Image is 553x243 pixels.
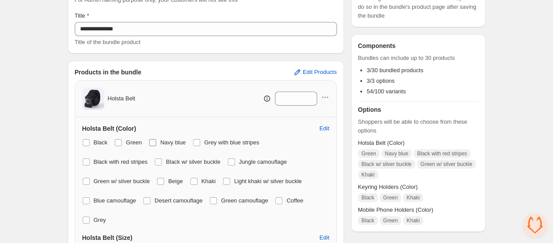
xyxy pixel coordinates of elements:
[204,139,259,146] span: Grey with blue stripes
[166,158,220,165] span: Black w/ silver buckle
[407,217,420,224] span: Khaki
[94,158,148,165] span: Black with red stripes
[82,88,104,110] img: Holsta Belt
[168,178,183,184] span: Beige
[234,178,302,184] span: Light khaki w/ silver buckle
[523,213,547,237] div: Open chat
[421,161,472,168] span: Green w/ silver buckle
[417,150,467,157] span: Black with red stripes
[362,217,374,224] span: Black
[358,183,479,191] span: Keyring Holders (Color)
[358,105,479,114] h3: Options
[126,139,142,146] span: Green
[383,217,398,224] span: Green
[221,197,268,204] span: Green camouflage
[75,68,142,77] h3: Products in the bundle
[94,178,150,184] span: Green w/ silver buckle
[94,217,106,223] span: Grey
[82,233,132,242] h3: Holsta Belt (Size)
[362,171,375,178] span: Khaki
[75,39,141,45] span: Title of the bundle product
[154,197,202,204] span: Desert camouflage
[314,121,334,136] button: Edit
[383,194,398,201] span: Green
[288,65,342,79] button: Edit Products
[82,124,136,133] h3: Holsta Belt (Color)
[358,54,479,63] span: Bundles can include up to 30 products
[108,94,136,103] span: Holsta Belt
[319,234,329,241] span: Edit
[239,158,287,165] span: Jungle camouflage
[367,77,395,84] span: 3/3 options
[358,206,479,214] span: Mobile Phone Holders (Color)
[362,161,412,168] span: Black w/ silver buckle
[75,11,89,20] label: Title
[358,139,479,147] span: Holsta Belt (Color)
[362,194,374,201] span: Black
[303,69,337,76] span: Edit Products
[201,178,216,184] span: Khaki
[286,197,303,204] span: Coffee
[94,139,108,146] span: Black
[367,88,406,95] span: 54/100 variants
[407,194,420,201] span: Khaki
[385,150,408,157] span: Navy blue
[367,67,424,74] span: 3/30 bundled products
[160,139,186,146] span: Navy blue
[358,118,479,135] span: Shoppers will be able to choose from these options
[362,150,376,157] span: Green
[94,197,136,204] span: Blue camouflage
[319,125,329,132] span: Edit
[358,41,396,50] h3: Components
